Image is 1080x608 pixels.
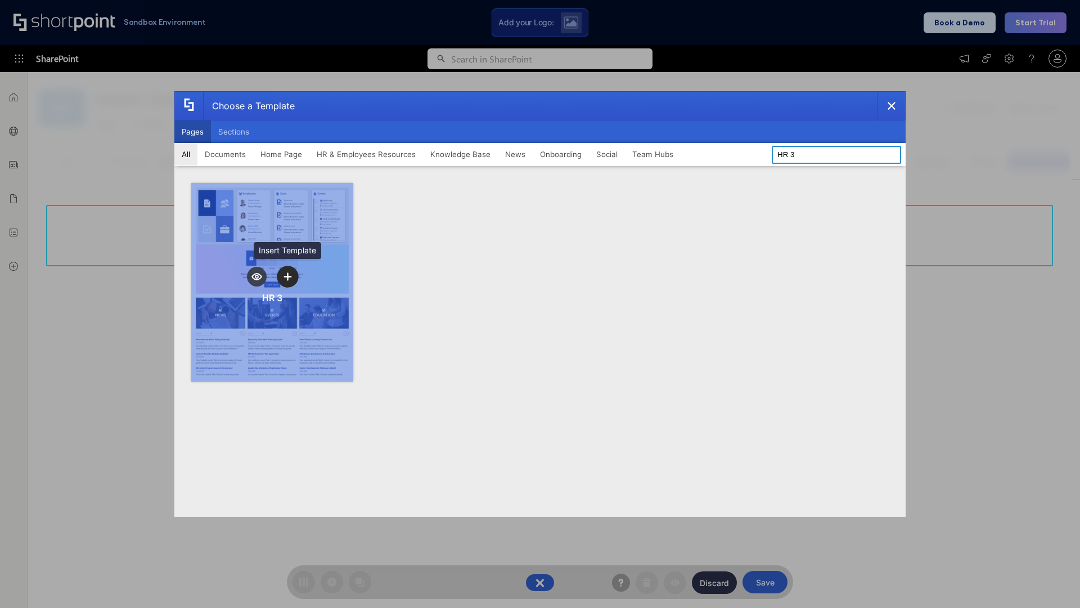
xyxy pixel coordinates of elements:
button: HR & Employees Resources [309,143,423,166]
div: HR 3 [262,292,282,303]
button: Pages [174,120,211,143]
button: News [498,143,533,166]
button: Sections [211,120,256,143]
button: Home Page [253,143,309,166]
button: Documents [197,143,253,166]
div: Choose a Template [203,92,295,120]
input: Search [772,146,901,164]
button: All [174,143,197,166]
button: Team Hubs [625,143,681,166]
div: template selector [174,91,906,517]
button: Onboarding [533,143,589,166]
iframe: Chat Widget [877,477,1080,608]
button: Knowledge Base [423,143,498,166]
button: Social [589,143,625,166]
